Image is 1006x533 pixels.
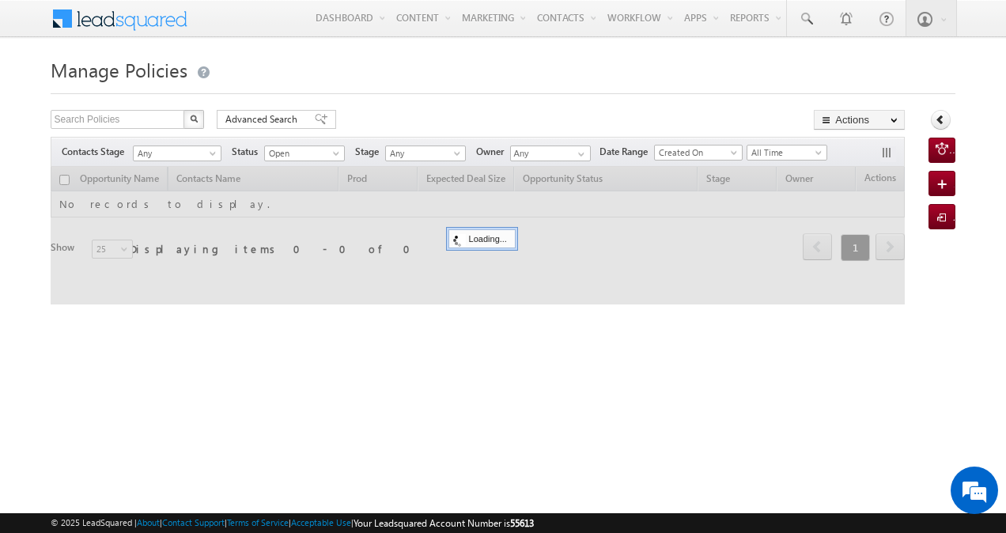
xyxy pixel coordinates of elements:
span: Owner [476,145,510,159]
a: Created On [654,145,743,161]
a: Acceptable Use [291,517,351,527]
span: Stage [355,145,385,159]
input: Type to Search [510,146,591,161]
span: 55613 [510,517,534,529]
a: Show All Items [569,146,589,162]
a: Any [385,146,466,161]
span: All Time [747,146,823,160]
span: Your Leadsquared Account Number is [354,517,534,529]
span: Created On [655,146,737,160]
span: Date Range [599,145,654,159]
span: Manage Policies [51,57,187,82]
button: Actions [814,110,905,130]
a: All Time [747,145,827,161]
span: Any [386,146,461,161]
a: Any [133,146,221,161]
span: Advanced Search [225,112,302,127]
img: Search [190,115,198,123]
a: Terms of Service [227,517,289,527]
a: Open [264,146,345,161]
a: Contact Support [162,517,225,527]
div: Loading... [448,229,516,248]
span: Status [232,145,264,159]
span: Open [265,146,340,161]
span: Contacts Stage [62,145,130,159]
span: Any [134,146,216,161]
span: © 2025 LeadSquared | | | | | [51,516,534,531]
a: About [137,517,160,527]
